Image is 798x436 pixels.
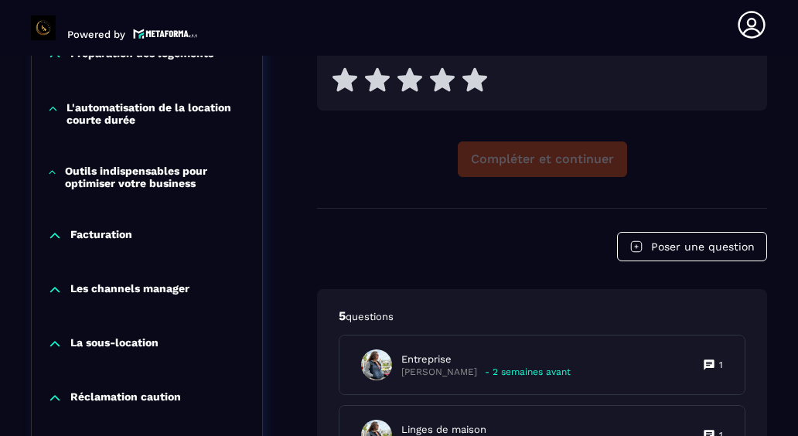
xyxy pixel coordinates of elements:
[401,353,571,366] p: Entreprise
[67,29,125,40] p: Powered by
[339,308,745,325] p: 5
[70,228,132,244] p: Facturation
[70,282,189,298] p: Les channels manager
[70,336,159,352] p: La sous-location
[346,311,394,322] span: questions
[617,232,767,261] button: Poser une question
[133,27,198,40] img: logo
[65,165,247,189] p: Outils indispensables pour optimiser votre business
[31,15,56,40] img: logo-branding
[485,366,571,378] p: - 2 semaines avant
[70,390,181,406] p: Réclamation caution
[401,366,477,378] p: [PERSON_NAME]
[66,101,247,126] p: L'automatisation de la location courte durée
[719,359,723,371] p: 1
